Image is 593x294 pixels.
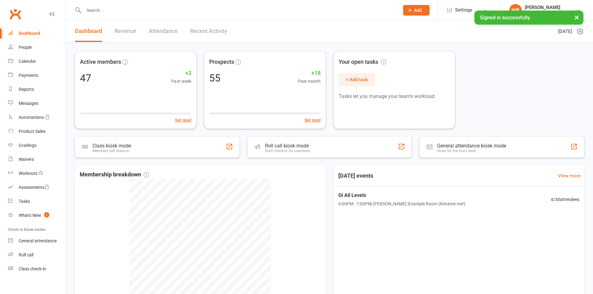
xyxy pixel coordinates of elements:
p: Tasks let you manage your team's workload. [339,92,450,100]
h3: [DATE] events [333,170,378,181]
span: Gi All Levels [338,191,465,199]
div: Great for the front desk [437,149,506,153]
div: Dashboard [19,31,40,36]
span: Past month [298,78,321,85]
div: General attendance kiosk mode [437,143,506,149]
a: Clubworx [7,6,23,22]
div: Calendar [19,59,36,64]
a: Assessments [8,180,66,194]
a: Roll call [8,248,66,262]
span: 4 / 30 attendees [551,196,579,203]
div: Roll call [19,252,33,257]
div: Control Martial Arts [525,10,563,16]
div: Payments [19,73,38,78]
div: People [19,45,32,50]
div: Automations [19,115,44,120]
span: Membership breakdown [80,170,149,179]
div: WB [509,4,522,16]
div: 55 [209,73,220,83]
a: What's New1 [8,208,66,222]
a: Waivers [8,152,66,166]
div: Messages [19,101,38,106]
a: Gradings [8,138,66,152]
a: Revenue [115,21,136,42]
span: +18 [298,69,321,78]
span: +2 [171,69,191,78]
a: Recent Activity [190,21,227,42]
span: Active members [80,57,121,66]
a: Payments [8,68,66,82]
a: Class kiosk mode [8,262,66,276]
div: Assessments [19,185,49,190]
button: Set goal [175,117,191,124]
a: Reports [8,82,66,96]
a: People [8,40,66,54]
button: Set goal [304,117,321,124]
span: Settings [455,3,472,17]
div: Tasks [19,199,30,204]
a: General attendance kiosk mode [8,234,66,248]
div: [PERSON_NAME] [525,5,563,10]
a: View more [558,172,581,180]
span: 6:00PM - 7:00PM | [PERSON_NAME] | Example Room (Rename me!) [338,200,465,207]
a: Dashboard [8,26,66,40]
div: Workouts [19,171,37,176]
button: Add [403,5,430,16]
div: Gradings [19,143,36,148]
span: Signed in successfully. [480,15,531,21]
span: [DATE] [558,28,572,35]
span: 1 [44,212,49,217]
button: × [571,11,582,24]
div: Class kiosk mode [92,143,131,149]
a: Calendar [8,54,66,68]
a: Tasks [8,194,66,208]
div: Roll call kiosk mode [265,143,310,149]
a: Attendance [149,21,178,42]
div: Members self check-in [92,149,131,153]
div: Waivers [19,157,34,162]
input: Search... [82,6,395,15]
a: Automations [8,110,66,124]
div: Class check-in [19,266,46,271]
div: Reports [19,87,34,92]
span: Your open tasks [339,58,386,67]
div: General attendance [19,238,57,243]
a: Product Sales [8,124,66,138]
div: 47 [80,73,91,83]
div: Product Sales [19,129,45,134]
a: Dashboard [75,21,102,42]
span: Prospects [209,58,234,67]
a: Workouts [8,166,66,180]
button: + Add task [339,73,375,86]
span: Past week [171,78,191,85]
div: Staff check-in for members [265,149,310,153]
a: Messages [8,96,66,110]
div: What's New [19,213,41,218]
span: Add [414,8,422,13]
